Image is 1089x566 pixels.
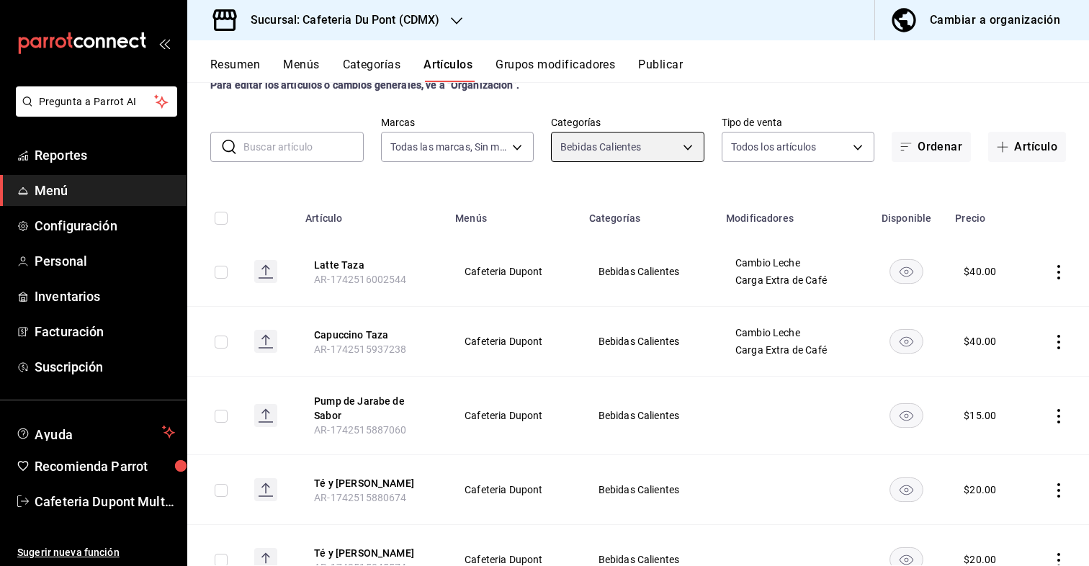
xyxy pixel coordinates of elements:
button: edit-product-location [314,328,429,342]
label: Categorías [551,117,704,127]
button: Categorías [343,58,401,82]
span: Recomienda Parrot [35,457,175,476]
span: Cafeteria Dupont [465,410,562,421]
span: Bebidas Calientes [560,140,641,154]
button: Artículos [423,58,472,82]
span: Bebidas Calientes [599,336,699,346]
span: AR-1742515887060 [314,424,406,436]
th: Menús [447,191,580,237]
button: Resumen [210,58,260,82]
button: edit-product-location [314,546,429,560]
span: Configuración [35,216,175,235]
span: Carga Extra de Café [735,275,848,285]
div: $ 40.00 [964,264,996,279]
div: navigation tabs [210,58,1089,82]
span: Cafeteria Dupont [465,336,562,346]
button: actions [1052,335,1066,349]
span: Suscripción [35,357,175,377]
span: Cafeteria Dupont [465,266,562,277]
th: Precio [946,191,1025,237]
button: Pregunta a Parrot AI [16,86,177,117]
button: Artículo [988,132,1066,162]
button: open_drawer_menu [158,37,170,49]
a: Pregunta a Parrot AI [10,104,177,120]
label: Tipo de venta [722,117,875,127]
div: $ 15.00 [964,408,996,423]
span: Facturación [35,322,175,341]
span: Pregunta a Parrot AI [39,94,155,109]
span: Ayuda [35,423,156,441]
button: availability-product [889,259,923,284]
button: edit-product-location [314,258,429,272]
strong: Para editar los artículos o cambios generales, ve a “Organización”. [210,79,519,91]
span: Bebidas Calientes [599,410,699,421]
span: Inventarios [35,287,175,306]
th: Disponible [866,191,946,237]
span: Carga Extra de Café [735,345,848,355]
th: Categorías [581,191,717,237]
button: Menús [283,58,319,82]
th: Artículo [297,191,447,237]
span: Todas las marcas, Sin marca [390,140,508,154]
button: actions [1052,483,1066,498]
button: Ordenar [892,132,971,162]
div: $ 20.00 [964,482,996,497]
span: Cafeteria Dupont Multiuser [35,492,175,511]
button: availability-product [889,329,923,354]
h3: Sucursal: Cafeteria Du Pont (CDMX) [239,12,439,29]
span: AR-1742515937238 [314,343,406,355]
div: Cambiar a organización [930,10,1060,30]
th: Modificadores [717,191,866,237]
label: Marcas [381,117,534,127]
button: Grupos modificadores [496,58,615,82]
div: $ 40.00 [964,334,996,349]
button: Publicar [638,58,683,82]
button: edit-product-location [314,394,429,423]
button: actions [1052,265,1066,279]
span: Cafeteria Dupont [465,554,562,565]
span: Reportes [35,145,175,165]
span: AR-1742516002544 [314,274,406,285]
span: Bebidas Calientes [599,266,699,277]
span: Cambio Leche [735,328,848,338]
span: AR-1742515880674 [314,492,406,503]
span: Cambio Leche [735,258,848,268]
button: availability-product [889,403,923,428]
span: Todos los artículos [731,140,817,154]
span: Cafeteria Dupont [465,485,562,495]
span: Personal [35,251,175,271]
button: actions [1052,409,1066,423]
input: Buscar artículo [243,132,364,161]
button: availability-product [889,477,923,502]
button: edit-product-location [314,476,429,490]
span: Bebidas Calientes [599,485,699,495]
span: Bebidas Calientes [599,554,699,565]
span: Sugerir nueva función [17,545,175,560]
span: Menú [35,181,175,200]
